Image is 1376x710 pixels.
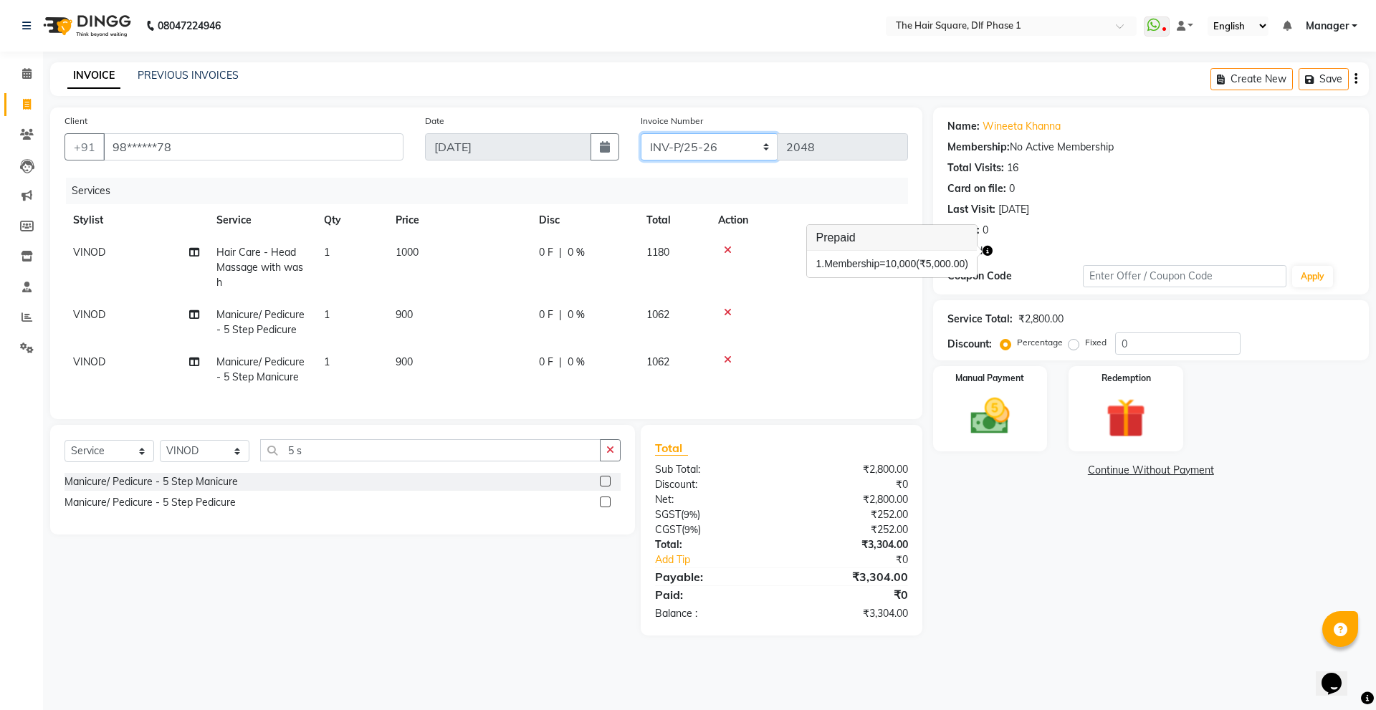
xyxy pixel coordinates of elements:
span: (₹5,000.00) [916,258,968,269]
img: _cash.svg [958,393,1023,439]
div: ₹0 [804,552,918,567]
span: Total [655,441,688,456]
b: 08047224946 [158,6,221,46]
div: Manicure/ Pedicure - 5 Step Pedicure [64,495,236,510]
div: ₹2,800.00 [781,492,918,507]
span: 0 % [568,355,585,370]
th: Stylist [64,204,208,236]
div: ₹252.00 [781,507,918,522]
div: Services [66,178,919,204]
div: ( ) [644,522,781,537]
div: 0 [983,223,988,238]
div: 0 [1009,181,1015,196]
span: 1000 [396,246,419,259]
span: 9% [684,509,697,520]
div: 16 [1007,160,1018,176]
span: Manicure/ Pedicure - 5 Step Pedicure [216,308,305,336]
span: CGST [655,523,682,536]
span: VINOD [73,355,105,368]
div: Balance : [644,606,781,621]
label: Fixed [1085,336,1107,349]
div: Manicure/ Pedicure - 5 Step Manicure [64,474,238,489]
th: Service [208,204,315,236]
span: 1 [324,246,330,259]
label: Percentage [1017,336,1063,349]
span: 1062 [646,308,669,321]
input: Search by Name/Mobile/Email/Code [103,133,403,160]
div: Points: [947,223,980,238]
span: 1180 [646,246,669,259]
div: ( ) [644,507,781,522]
th: Total [638,204,709,236]
label: Date [425,115,444,128]
span: 1 [324,355,330,368]
span: 0 % [568,307,585,322]
span: Manicure/ Pedicure - 5 Step Manicure [216,355,305,383]
span: 9% [684,524,698,535]
input: Enter Offer / Coupon Code [1083,265,1286,287]
span: VINOD [73,246,105,259]
div: [DATE] [998,202,1029,217]
label: Client [64,115,87,128]
span: VINOD [73,308,105,321]
th: Disc [530,204,638,236]
div: Total Visits: [947,160,1004,176]
div: Discount: [947,337,992,352]
span: | [559,355,562,370]
div: ₹2,800.00 [781,462,918,477]
img: logo [37,6,135,46]
div: ₹3,304.00 [781,606,918,621]
span: | [559,307,562,322]
div: Payable: [644,568,781,585]
div: ₹3,304.00 [781,568,918,585]
div: Sub Total: [644,462,781,477]
a: INVOICE [67,63,120,89]
a: Add Tip [644,552,804,567]
span: 0 % [568,245,585,260]
div: Membership=10,000 [816,256,968,272]
div: ₹3,304.00 [781,537,918,552]
span: 1 [324,308,330,321]
label: Invoice Number [641,115,703,128]
div: Name: [947,119,980,134]
div: ₹0 [781,477,918,492]
div: ₹252.00 [781,522,918,537]
span: SGST [655,508,681,521]
iframe: chat widget [1316,653,1362,696]
button: +91 [64,133,105,160]
label: Redemption [1102,372,1151,385]
button: Save [1299,68,1349,90]
div: Membership: [947,140,1010,155]
span: 0 F [539,355,553,370]
div: Card on file: [947,181,1006,196]
div: Net: [644,492,781,507]
span: 0 F [539,245,553,260]
span: Manager [1306,19,1349,34]
span: 0 F [539,307,553,322]
th: Price [387,204,530,236]
button: Create New [1210,68,1293,90]
span: 1. [816,258,824,269]
div: Last Visit: [947,202,995,217]
div: ₹2,800.00 [1018,312,1064,327]
th: Qty [315,204,387,236]
div: ₹0 [781,586,918,603]
img: _gift.svg [1094,393,1158,443]
div: Coupon Code [947,269,1083,284]
button: Apply [1292,266,1333,287]
div: No Active Membership [947,140,1354,155]
label: Manual Payment [955,372,1024,385]
span: Hair Care - Head Massage with wash [216,246,303,289]
span: 900 [396,308,413,321]
div: Paid: [644,586,781,603]
h3: Prepaid [807,225,977,251]
div: Discount: [644,477,781,492]
div: Service Total: [947,312,1013,327]
th: Action [709,204,908,236]
span: 900 [396,355,413,368]
span: 1062 [646,355,669,368]
a: Continue Without Payment [936,463,1366,478]
span: | [559,245,562,260]
input: Search or Scan [260,439,601,461]
a: Wineeta Khanna [983,119,1061,134]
